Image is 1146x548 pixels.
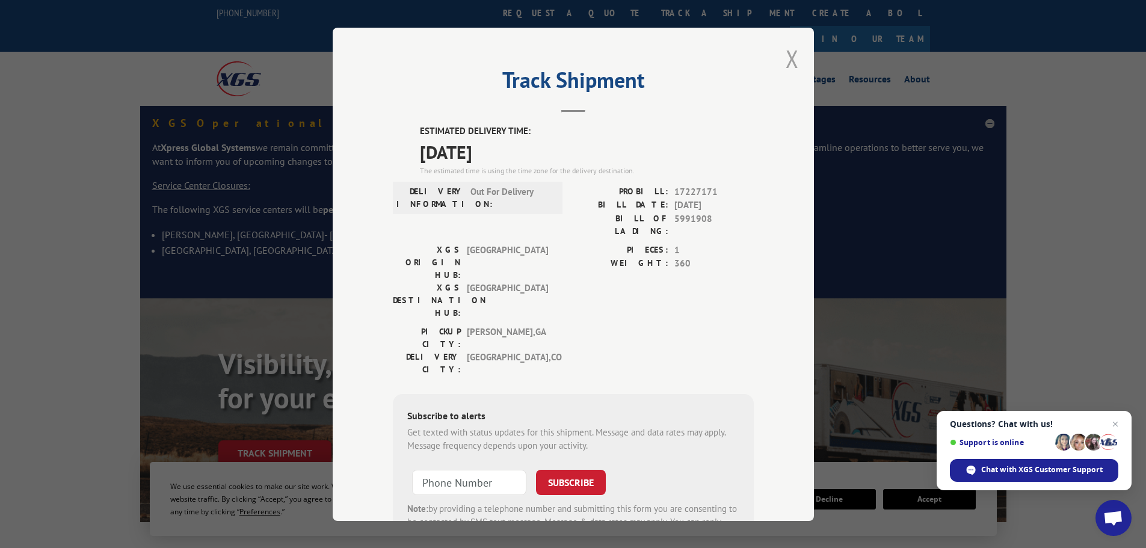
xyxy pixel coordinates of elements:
[674,212,754,237] span: 5991908
[573,185,668,199] label: PROBILL:
[467,243,548,281] span: [GEOGRAPHIC_DATA]
[407,502,428,514] strong: Note:
[1095,500,1132,536] a: Open chat
[420,125,754,138] label: ESTIMATED DELIVERY TIME:
[393,281,461,319] label: XGS DESTINATION HUB:
[407,425,739,452] div: Get texted with status updates for this shipment. Message and data rates may apply. Message frequ...
[420,165,754,176] div: The estimated time is using the time zone for the delivery destination.
[950,459,1118,482] span: Chat with XGS Customer Support
[573,243,668,257] label: PIECES:
[536,469,606,494] button: SUBSCRIBE
[573,212,668,237] label: BILL OF LADING:
[407,408,739,425] div: Subscribe to alerts
[674,185,754,199] span: 17227171
[393,72,754,94] h2: Track Shipment
[420,138,754,165] span: [DATE]
[674,199,754,212] span: [DATE]
[950,438,1051,447] span: Support is online
[950,419,1118,429] span: Questions? Chat with us!
[467,325,548,350] span: [PERSON_NAME] , GA
[396,185,464,210] label: DELIVERY INFORMATION:
[393,325,461,350] label: PICKUP CITY:
[981,464,1103,475] span: Chat with XGS Customer Support
[573,199,668,212] label: BILL DATE:
[393,243,461,281] label: XGS ORIGIN HUB:
[470,185,552,210] span: Out For Delivery
[407,502,739,543] div: by providing a telephone number and submitting this form you are consenting to be contacted by SM...
[412,469,526,494] input: Phone Number
[674,243,754,257] span: 1
[393,350,461,375] label: DELIVERY CITY:
[786,43,799,75] button: Close modal
[573,257,668,271] label: WEIGHT:
[467,281,548,319] span: [GEOGRAPHIC_DATA]
[467,350,548,375] span: [GEOGRAPHIC_DATA] , CO
[674,257,754,271] span: 360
